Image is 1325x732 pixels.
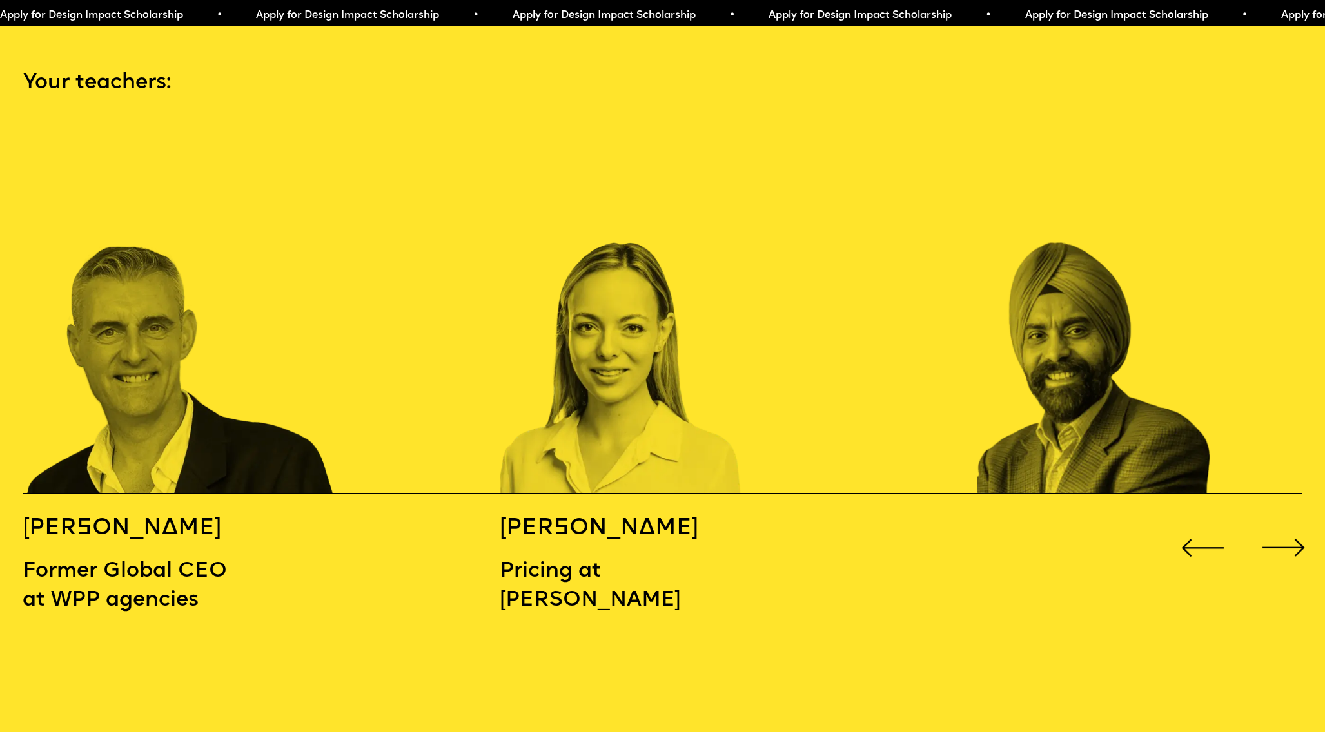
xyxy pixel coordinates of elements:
span: • [729,10,735,21]
div: 3 / 16 [23,124,340,494]
div: 5 / 16 [977,124,1295,494]
h5: [PERSON_NAME] [23,514,261,543]
span: • [1242,10,1248,21]
span: • [473,10,478,21]
span: • [217,10,222,21]
div: Previous slide [1176,521,1229,574]
div: Next slide [1257,521,1310,574]
p: Pricing at [PERSON_NAME] [500,557,818,615]
div: 4 / 16 [500,124,818,494]
h5: [PERSON_NAME] [500,514,818,543]
p: Your teachers: [23,68,1302,97]
p: Former Global CEO at WPP agencies [23,557,261,615]
span: • [985,10,991,21]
